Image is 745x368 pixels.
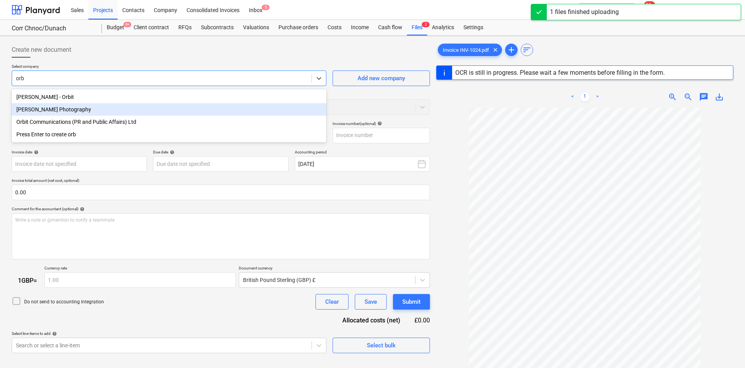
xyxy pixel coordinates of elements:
[550,7,619,17] div: 1 files finished uploading
[593,92,602,102] a: Next page
[174,20,196,35] a: RFQs
[12,128,326,141] div: Press Enter to create orb
[329,316,413,325] div: Allocated costs (net)
[683,92,693,102] span: zoom_out
[323,20,346,35] a: Costs
[568,92,577,102] a: Previous page
[44,266,236,272] p: Currency rate
[706,331,745,368] iframe: Chat Widget
[196,20,238,35] a: Subcontracts
[12,91,326,103] div: Alex Orr - Orbit
[407,20,427,35] div: Files
[455,69,665,76] div: OCR is still in progress. Please wait a few moments before filling in the form.
[333,338,430,353] button: Select bulk
[12,45,71,55] span: Create new document
[295,150,430,156] p: Accounting period
[153,156,288,172] input: Due date not specified
[393,294,430,310] button: Submit
[12,103,326,116] div: Karen Thorburn Photography
[12,64,326,70] p: Select company
[373,20,407,35] a: Cash flow
[12,178,430,185] p: Invoice total amount (net cost, optional)
[12,91,326,103] div: [PERSON_NAME] - Orbit
[262,5,269,10] span: 5
[427,20,459,35] a: Analytics
[12,331,326,336] div: Select line-items to add
[24,299,104,305] p: Do not send to accounting integration
[238,20,274,35] a: Valuations
[522,45,532,55] span: sort
[422,22,430,27] span: 2
[129,20,174,35] a: Client contract
[12,277,44,284] div: 1 GBP =
[491,45,500,55] span: clear
[376,121,382,126] span: help
[168,150,174,155] span: help
[715,92,724,102] span: save_alt
[32,150,39,155] span: help
[333,121,430,126] div: Invoice number (optional)
[153,150,288,155] div: Due date
[413,316,430,325] div: £0.00
[367,340,396,350] div: Select bulk
[102,20,129,35] div: Budget
[438,47,494,53] span: Invoice INV-1024.pdf
[580,92,590,102] a: Page 1 is your current page
[358,73,405,83] div: Add new company
[459,20,488,35] a: Settings
[51,331,57,336] span: help
[295,156,430,172] button: [DATE]
[365,297,377,307] div: Save
[274,20,323,35] a: Purchase orders
[438,44,502,56] div: Invoice INV-1024.pdf
[407,20,427,35] a: Files2
[12,25,93,33] div: Corr Chnoc/Dunach
[699,92,708,102] span: chat
[12,103,326,116] div: [PERSON_NAME] Photography
[239,266,430,272] p: Document currency
[102,20,129,35] a: Budget9+
[12,116,326,128] div: Orbit Communications (PR and Public Affairs) Ltd
[346,20,373,35] a: Income
[333,70,430,86] button: Add new company
[402,297,421,307] div: Submit
[333,128,430,143] input: Invoice number
[123,22,131,27] span: 9+
[668,92,677,102] span: zoom_in
[12,206,430,211] div: Comment for the accountant (optional)
[12,156,147,172] input: Invoice date not specified
[315,294,349,310] button: Clear
[507,45,516,55] span: add
[355,294,387,310] button: Save
[12,150,147,155] div: Invoice date
[78,207,85,211] span: help
[325,297,339,307] div: Clear
[12,185,430,200] input: Invoice total amount (net cost, optional)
